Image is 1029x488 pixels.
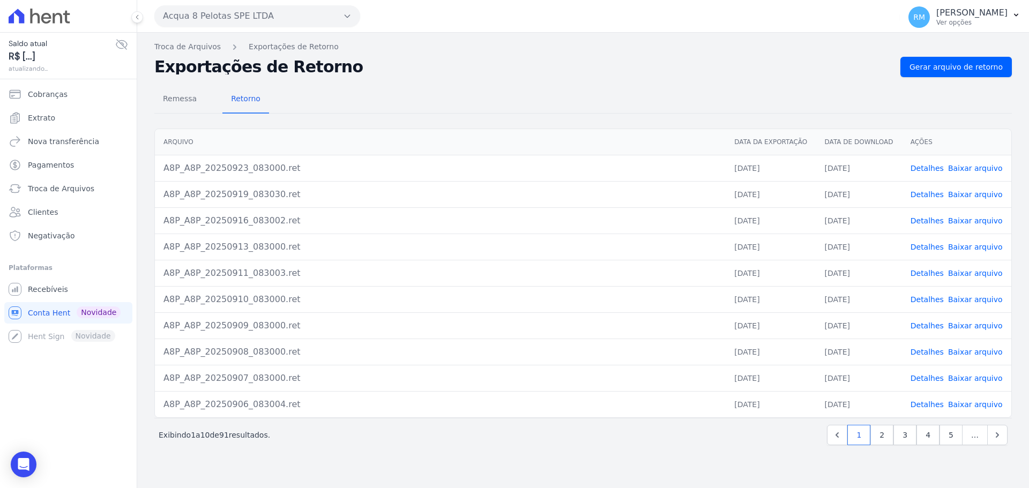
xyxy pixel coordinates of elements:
span: Troca de Arquivos [28,183,94,194]
button: Acqua 8 Pelotas SPE LTDA [154,5,360,27]
a: Baixar arquivo [948,190,1003,199]
th: Data da Exportação [726,129,816,155]
th: Arquivo [155,129,726,155]
span: Retorno [225,88,267,109]
td: [DATE] [726,155,816,181]
td: [DATE] [726,391,816,417]
p: Ver opções [936,18,1008,27]
td: [DATE] [816,207,902,234]
div: A8P_A8P_20250919_083030.ret [163,188,717,201]
span: 1 [191,431,196,439]
td: [DATE] [726,339,816,365]
td: [DATE] [726,365,816,391]
a: Baixar arquivo [948,400,1003,409]
a: Gerar arquivo de retorno [900,57,1012,77]
p: [PERSON_NAME] [936,7,1008,18]
p: Exibindo a de resultados. [159,430,270,440]
span: Remessa [156,88,203,109]
td: [DATE] [816,391,902,417]
div: A8P_A8P_20250909_083000.ret [163,319,717,332]
a: Baixar arquivo [948,216,1003,225]
div: A8P_A8P_20250911_083003.ret [163,267,717,280]
a: Nova transferência [4,131,132,152]
div: A8P_A8P_20250916_083002.ret [163,214,717,227]
td: [DATE] [726,234,816,260]
a: Baixar arquivo [948,295,1003,304]
span: Gerar arquivo de retorno [909,62,1003,72]
span: 91 [219,431,229,439]
span: Pagamentos [28,160,74,170]
a: Previous [827,425,847,445]
a: Detalhes [911,269,944,277]
td: [DATE] [816,312,902,339]
div: Plataformas [9,261,128,274]
a: Troca de Arquivos [154,41,221,52]
td: [DATE] [816,234,902,260]
span: Novidade [77,306,121,318]
span: atualizando... [9,64,115,73]
nav: Breadcrumb [154,41,1012,52]
a: Exportações de Retorno [249,41,339,52]
a: Recebíveis [4,279,132,300]
td: [DATE] [726,181,816,207]
span: 10 [200,431,210,439]
a: Remessa [154,86,205,114]
a: Detalhes [911,321,944,330]
a: Detalhes [911,348,944,356]
td: [DATE] [816,286,902,312]
a: Detalhes [911,216,944,225]
span: … [962,425,988,445]
a: Retorno [222,86,269,114]
span: Clientes [28,207,58,217]
div: A8P_A8P_20250913_083000.ret [163,241,717,253]
td: [DATE] [816,155,902,181]
td: [DATE] [726,286,816,312]
a: Detalhes [911,374,944,382]
a: Baixar arquivo [948,269,1003,277]
td: [DATE] [816,365,902,391]
td: [DATE] [816,339,902,365]
td: [DATE] [726,312,816,339]
a: Detalhes [911,164,944,172]
td: [DATE] [726,260,816,286]
th: Ações [902,129,1011,155]
button: RM [PERSON_NAME] Ver opções [900,2,1029,32]
a: 3 [893,425,916,445]
a: Extrato [4,107,132,129]
a: 2 [870,425,893,445]
span: Cobranças [28,89,68,100]
div: A8P_A8P_20250908_083000.ret [163,346,717,358]
span: Recebíveis [28,284,68,295]
td: [DATE] [816,260,902,286]
a: Conta Hent Novidade [4,302,132,324]
th: Data de Download [816,129,902,155]
span: Negativação [28,230,75,241]
div: A8P_A8P_20250923_083000.ret [163,162,717,175]
a: Pagamentos [4,154,132,176]
a: Baixar arquivo [948,348,1003,356]
nav: Sidebar [9,84,128,347]
span: R$ [...] [9,49,115,64]
a: Baixar arquivo [948,243,1003,251]
a: Detalhes [911,400,944,409]
td: [DATE] [816,181,902,207]
a: Next [987,425,1008,445]
span: Saldo atual [9,38,115,49]
a: Baixar arquivo [948,374,1003,382]
a: Detalhes [911,190,944,199]
div: A8P_A8P_20250906_083004.ret [163,398,717,411]
a: Troca de Arquivos [4,178,132,199]
div: A8P_A8P_20250910_083000.ret [163,293,717,306]
span: Extrato [28,112,55,123]
a: 5 [939,425,963,445]
span: Nova transferência [28,136,99,147]
a: Negativação [4,225,132,246]
a: 4 [916,425,939,445]
td: [DATE] [726,207,816,234]
a: 1 [847,425,870,445]
a: Baixar arquivo [948,321,1003,330]
a: Cobranças [4,84,132,105]
div: Open Intercom Messenger [11,452,36,477]
div: A8P_A8P_20250907_083000.ret [163,372,717,385]
span: RM [913,13,925,21]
